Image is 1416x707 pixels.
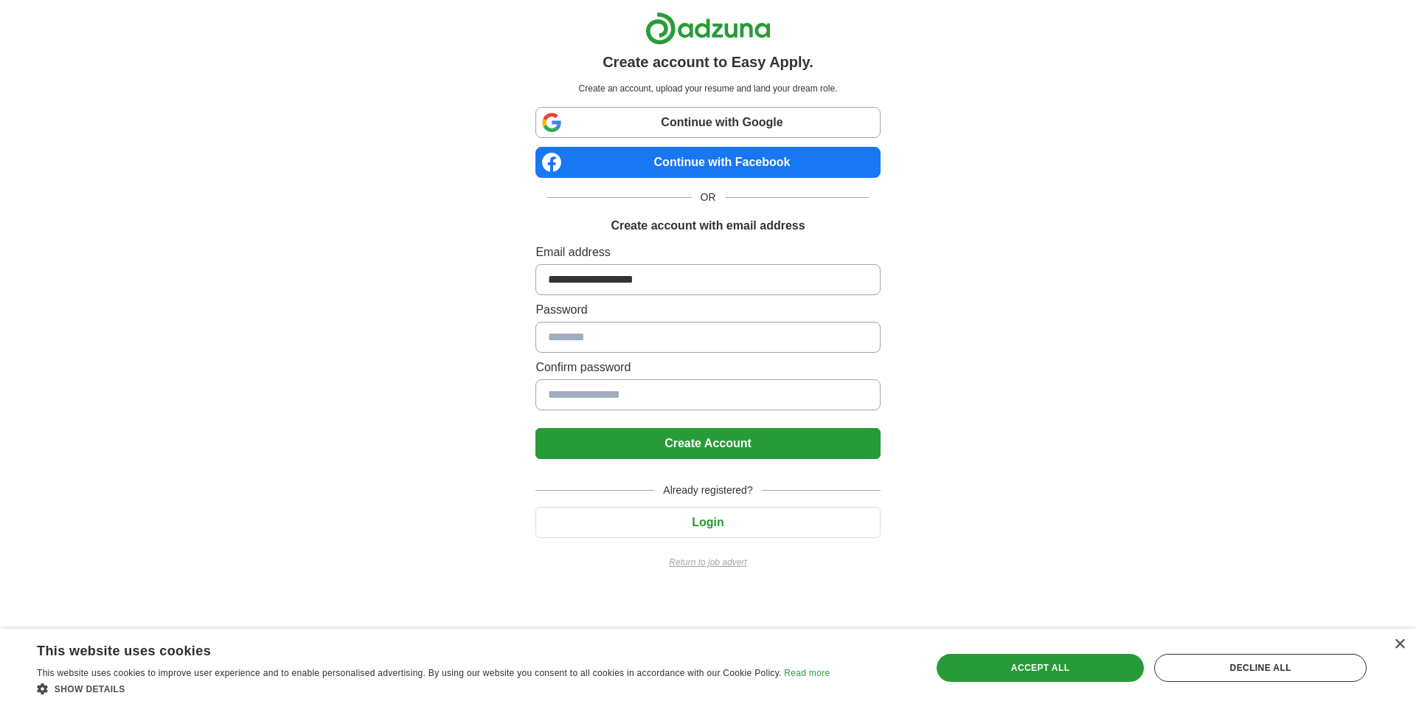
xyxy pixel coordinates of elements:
[654,483,761,498] span: Already registered?
[37,638,793,660] div: This website uses cookies
[645,12,771,45] img: Adzuna logo
[603,51,813,73] h1: Create account to Easy Apply.
[535,147,880,178] a: Continue with Facebook
[37,668,782,678] span: This website uses cookies to improve user experience and to enable personalised advertising. By u...
[37,681,830,696] div: Show details
[538,82,877,95] p: Create an account, upload your resume and land your dream role.
[535,507,880,538] button: Login
[1154,654,1367,682] div: Decline all
[611,217,805,235] h1: Create account with email address
[55,684,125,694] span: Show details
[535,516,880,528] a: Login
[535,301,880,319] label: Password
[535,359,880,376] label: Confirm password
[784,668,830,678] a: Read more, opens a new window
[535,244,880,261] label: Email address
[692,190,725,205] span: OR
[535,428,880,459] button: Create Account
[535,107,880,138] a: Continue with Google
[1394,639,1405,650] div: Close
[535,556,880,569] a: Return to job advert
[937,654,1145,682] div: Accept all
